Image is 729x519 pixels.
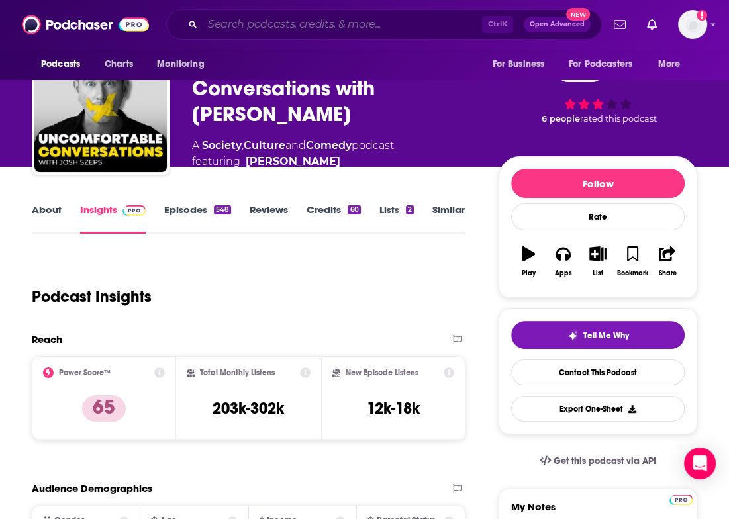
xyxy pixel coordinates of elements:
a: Show notifications dropdown [642,13,662,36]
div: List [593,269,603,277]
button: open menu [560,52,652,77]
p: 65 [82,395,126,422]
div: 65 6 peoplerated this podcast [499,37,697,146]
a: Credits60 [307,203,360,234]
input: Search podcasts, credits, & more... [203,14,482,35]
span: 6 people [542,114,580,124]
img: Podchaser - Follow, Share and Rate Podcasts [22,12,149,37]
a: Reviews [250,203,288,234]
a: Get this podcast via API [529,445,667,477]
button: tell me why sparkleTell Me Why [511,321,685,349]
a: Society [202,139,242,152]
button: Share [650,238,685,285]
span: Open Advanced [530,21,585,28]
span: and [285,139,306,152]
h2: New Episode Listens [346,368,418,377]
div: Search podcasts, credits, & more... [166,9,602,40]
span: Tell Me Why [583,330,629,341]
span: New [566,8,590,21]
button: Follow [511,169,685,198]
span: Monitoring [157,55,204,73]
svg: Add a profile image [697,10,707,21]
a: InsightsPodchaser Pro [80,203,146,234]
button: Bookmark [615,238,650,285]
h2: Reach [32,333,62,346]
span: rated this podcast [580,114,657,124]
img: Podchaser Pro [122,205,146,216]
div: 2 [406,205,414,214]
button: open menu [649,52,697,77]
span: Get this podcast via API [554,455,656,467]
a: Josh Szeps [246,154,340,169]
span: Ctrl K [482,16,513,33]
h2: Audience Demographics [32,482,152,495]
a: Pro website [669,493,693,505]
h2: Power Score™ [59,368,111,377]
button: open menu [148,52,221,77]
button: Export One-Sheet [511,396,685,422]
div: Rate [511,203,685,230]
div: Play [522,269,536,277]
h2: Total Monthly Listens [200,368,275,377]
span: More [658,55,681,73]
a: Comedy [306,139,352,152]
a: About [32,203,62,234]
span: featuring [192,154,394,169]
div: Share [658,269,676,277]
img: tell me why sparkle [567,330,578,341]
h3: 203k-302k [213,399,284,418]
a: Episodes548 [164,203,231,234]
h1: Podcast Insights [32,287,152,307]
button: Open AdvancedNew [524,17,591,32]
div: A podcast [192,138,394,169]
span: , [242,139,244,152]
a: Contact This Podcast [511,359,685,385]
span: Charts [105,55,133,73]
button: Apps [546,238,580,285]
span: For Business [492,55,544,73]
img: Uncomfortable Conversations with Josh Szeps [34,40,167,172]
button: Show profile menu [678,10,707,39]
a: Lists2 [379,203,414,234]
div: Bookmark [617,269,648,277]
img: Podchaser Pro [669,495,693,505]
div: 60 [348,205,360,214]
a: Show notifications dropdown [608,13,631,36]
a: Similar [432,203,465,234]
h3: 12k-18k [367,399,420,418]
span: Logged in as gbrussel [678,10,707,39]
div: Apps [555,269,572,277]
img: User Profile [678,10,707,39]
button: List [581,238,615,285]
button: open menu [483,52,561,77]
div: Open Intercom Messenger [684,448,716,479]
span: Podcasts [41,55,80,73]
a: Charts [96,52,141,77]
a: Culture [244,139,285,152]
span: For Podcasters [569,55,632,73]
button: open menu [32,52,97,77]
button: Play [511,238,546,285]
div: 548 [214,205,231,214]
